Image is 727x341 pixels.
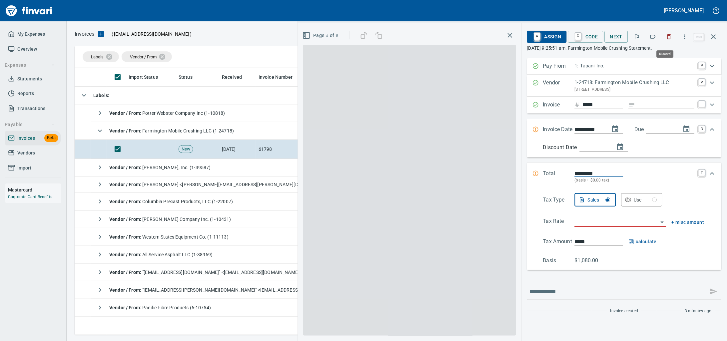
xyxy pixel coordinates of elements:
button: Next [605,31,628,43]
div: Use [634,196,657,204]
div: Expand [527,141,722,157]
p: Vendor [543,79,575,93]
strong: Labels : [93,93,109,98]
a: Vendors [5,145,61,160]
div: Expand [527,163,722,191]
span: Labels [91,54,104,59]
svg: Invoice description [629,101,635,108]
span: Status [179,73,193,81]
span: Invoice Number [259,73,293,81]
span: Received [222,73,242,81]
span: Overview [17,45,37,53]
a: I [699,101,705,107]
h6: Mastercard [8,186,61,194]
p: Pay From [543,62,575,71]
span: Close invoice [692,29,722,45]
span: Expenses [5,61,55,69]
span: All Service Asphalt LLC (1-38969) [109,252,213,257]
a: InvoicesBeta [5,131,61,146]
p: [DATE] 9:25:51 am. Farmington Mobile Crushing Statement. [527,45,722,51]
span: Received [222,73,251,81]
div: Expand [527,58,722,75]
p: Tax Rate [543,217,575,227]
strong: Vendor / From : [109,234,142,240]
p: Invoice Date [543,125,575,134]
span: Farmington Mobile Crushing LLC (1-24718) [109,128,234,133]
a: My Expenses [5,27,61,42]
strong: Vendor / From : [109,252,142,257]
p: Tax Type [543,196,575,207]
p: 1: Tapani Inc. [575,62,695,70]
strong: Vendor / From : [109,182,142,187]
a: D [699,125,705,132]
span: Vendor / From [130,54,157,59]
span: Payable [5,120,55,129]
a: C [575,33,581,40]
p: [STREET_ADDRESS] [575,86,695,93]
strong: Vendor / From : [109,287,142,293]
button: [PERSON_NAME] [662,5,706,16]
a: Import [5,160,61,176]
strong: Vendor / From : [109,305,142,310]
a: Corporate Card Benefits [8,195,52,199]
strong: Vendor / From : [109,165,142,170]
div: Sales [588,196,610,204]
span: Transactions [17,104,45,113]
span: calculate [629,238,657,246]
a: P [699,62,705,69]
span: "[EMAIL_ADDRESS][PERSON_NAME][DOMAIN_NAME]" <[EMAIL_ADDRESS][PERSON_NAME][DOMAIN_NAME]> [109,287,374,293]
p: (basis + $0.00 tax) [575,177,695,184]
a: Finvari [4,3,54,19]
a: Transactions [5,101,61,116]
span: Import Status [129,73,158,81]
span: Invoice created [610,308,638,315]
a: Overview [5,42,61,57]
button: Sales [575,193,616,207]
strong: Vendor / From : [109,217,142,222]
span: Columbia Precast Products, LLC (1-22007) [109,199,233,204]
button: Open [658,218,667,227]
button: change due date [679,121,695,137]
span: [PERSON_NAME] <[PERSON_NAME][EMAIL_ADDRESS][PERSON_NAME][DOMAIN_NAME]> [109,182,333,187]
div: Expand [527,191,722,270]
strong: Vendor / From : [109,270,142,275]
strong: Vendor / From : [109,110,142,116]
svg: Invoice number [575,101,580,109]
span: Next [610,33,623,41]
button: change discount date [612,139,628,155]
span: Vendors [17,149,35,157]
span: 3 minutes ago [685,308,712,315]
span: Beta [44,134,58,142]
span: Reports [17,89,34,98]
button: More [678,29,692,44]
a: Statements [5,71,61,86]
span: Import [17,164,31,172]
button: Payable [2,118,58,131]
p: Due [635,125,666,133]
a: esc [694,33,704,41]
span: Code [573,31,598,42]
div: Expand [527,75,722,97]
td: [DATE] [219,140,256,159]
button: Use [621,193,663,207]
a: A [534,33,540,40]
a: T [699,169,705,176]
p: 1-24718: Farmington Mobile Crushing LLC [575,79,695,86]
button: change date [607,121,623,137]
strong: Vendor / From : [109,128,142,133]
a: Reports [5,86,61,101]
p: Invoices [75,30,94,38]
p: ( ) [108,31,192,37]
h5: [PERSON_NAME] [664,7,704,14]
div: Labels [83,51,119,62]
span: Invoices [17,134,35,142]
span: Pacific Fibre Products (6-10754) [109,305,211,310]
p: Basis [543,257,575,265]
span: [PERSON_NAME], Inc. (1-39587) [109,165,211,170]
button: + misc amount [672,218,704,227]
span: Western States Equipment Co. (1-11113) [109,234,229,240]
p: Discount Date [543,143,577,151]
button: Flag [630,29,644,44]
span: Status [179,73,201,81]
